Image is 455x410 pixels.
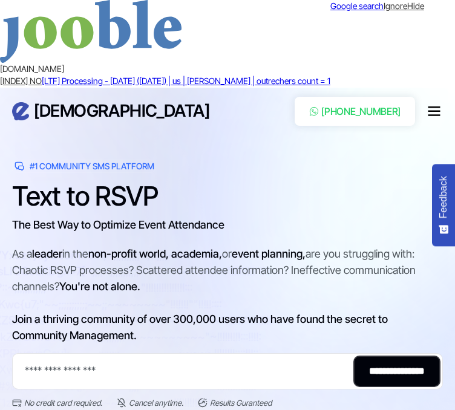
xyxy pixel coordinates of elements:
a: [PHONE_NUMBER] [295,97,415,126]
a: Hide [407,1,424,11]
div: Results Guranteed [210,397,272,409]
span: event planning, [232,247,306,260]
h3: [DEMOGRAPHIC_DATA] [34,100,209,122]
a: home [12,100,209,122]
span: leader [32,247,62,260]
div: Cancel anytime. [129,397,183,409]
h1: Text to RSVP [12,180,224,212]
button: Feedback - Show survey [432,164,455,246]
div: #1 Community SMS Platform [30,160,154,172]
a: Ignore [384,1,407,11]
a: Google search [330,1,384,11]
div: menu [425,102,443,120]
h3: The Best Way to Optimize Event Attendance [12,216,224,233]
div: [PHONE_NUMBER] [321,104,401,119]
div: As a in the or are you struggling with: Chaotic RSVP processes? Scattered attendee information? I... [12,246,443,343]
span: non-profit world, academia, [88,247,222,260]
span: Join a thriving community of over 300,000 users who have found the secret to Community Management. [12,313,388,342]
form: Email Form 2 [12,353,443,409]
span: Feedback [438,176,449,218]
span: You're not alone. [59,280,140,293]
a: [LTF] Processing - [DATE] ([DATE]) | us | [PERSON_NAME] | outrechers count = 1 [42,76,330,86]
div: No credit card required. [24,397,102,409]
